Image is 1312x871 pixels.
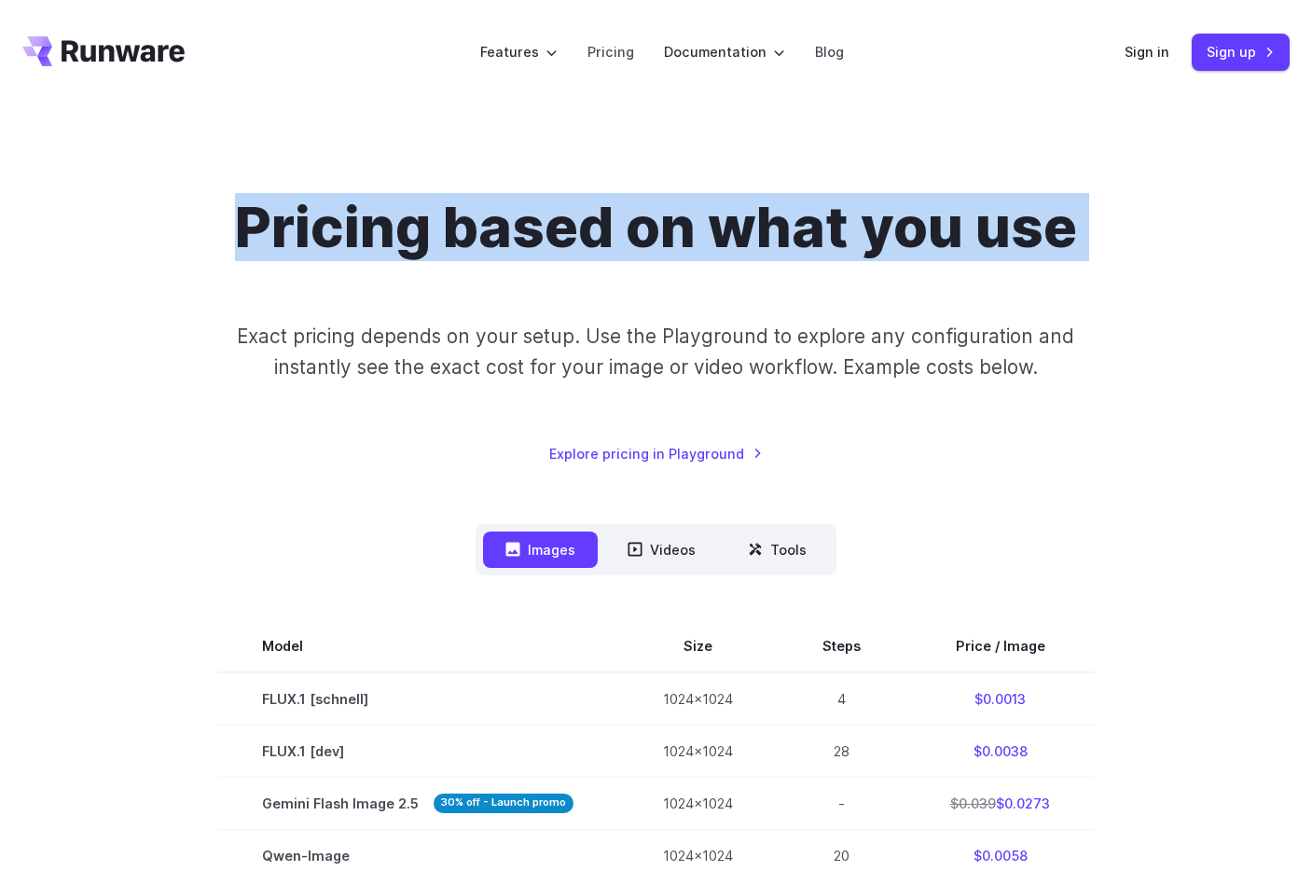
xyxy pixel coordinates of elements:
strong: 30% off - Launch promo [434,794,573,813]
th: Price / Image [905,620,1095,672]
label: Documentation [664,41,785,62]
td: 4 [778,672,905,726]
a: Sign in [1125,41,1169,62]
td: FLUX.1 [schnell] [217,672,618,726]
label: Features [480,41,558,62]
s: $0.039 [950,795,996,811]
td: $0.0273 [905,777,1095,829]
h1: Pricing based on what you use [235,194,1077,261]
td: 28 [778,725,905,777]
span: Gemini Flash Image 2.5 [262,793,573,814]
td: - [778,777,905,829]
a: Pricing [587,41,634,62]
a: Sign up [1192,34,1290,70]
td: 1024x1024 [618,672,778,726]
a: Go to / [22,36,185,66]
a: Blog [815,41,844,62]
th: Steps [778,620,905,672]
th: Size [618,620,778,672]
p: Exact pricing depends on your setup. Use the Playground to explore any configuration and instantl... [213,321,1099,383]
td: 1024x1024 [618,777,778,829]
button: Videos [605,532,718,568]
a: Explore pricing in Playground [549,443,763,464]
td: FLUX.1 [dev] [217,725,618,777]
td: $0.0038 [905,725,1095,777]
th: Model [217,620,618,672]
button: Images [483,532,598,568]
td: 1024x1024 [618,725,778,777]
td: $0.0013 [905,672,1095,726]
button: Tools [725,532,829,568]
